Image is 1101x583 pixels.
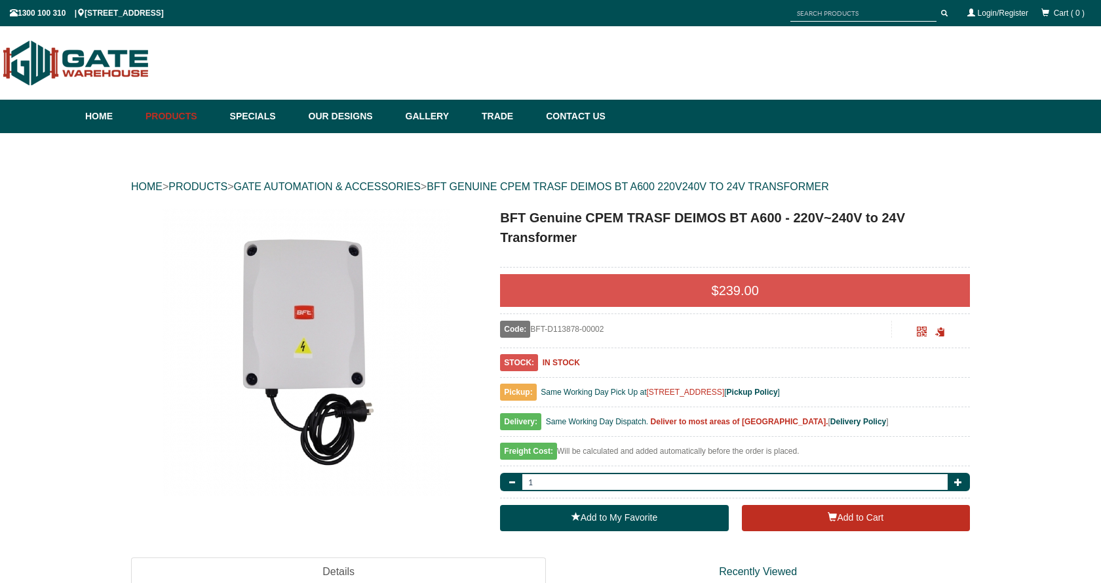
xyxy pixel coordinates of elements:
span: Same Working Day Dispatch. [546,417,649,426]
a: Add to My Favorite [500,505,728,531]
img: BFT Genuine CPEM TRASF DEIMOS BT A600 - 220V~240V to 24V Transformer - - Gate Warehouse [162,208,450,496]
div: BFT-D113878-00002 [500,321,891,338]
span: Freight Cost: [500,443,557,460]
span: Delivery: [500,413,541,430]
a: Our Designs [302,100,399,133]
b: IN STOCK [543,358,580,367]
a: Login/Register [978,9,1028,18]
a: Products [139,100,223,133]
span: 239.00 [719,283,759,298]
span: Pickup: [500,384,536,401]
a: Delivery Policy [830,417,886,426]
div: Will be calculated and added automatically before the order is placed. [500,443,970,466]
button: Add to Cart [742,505,970,531]
span: Same Working Day Pick Up at [ ] [541,388,780,397]
span: STOCK: [500,354,538,371]
a: HOME [131,181,163,192]
a: GATE AUTOMATION & ACCESSORIES [233,181,420,192]
a: BFT GENUINE CPEM TRASF DEIMOS BT A600 220V240V TO 24V TRANSFORMER [427,181,829,192]
span: Click to copy the URL [935,327,945,337]
a: [STREET_ADDRESS] [647,388,725,397]
div: [ ] [500,414,970,437]
a: Home [85,100,139,133]
h1: BFT Genuine CPEM TRASF DEIMOS BT A600 - 220V~240V to 24V Transformer [500,208,970,247]
a: Pickup Policy [727,388,778,397]
div: > > > [131,166,970,208]
span: Cart ( 0 ) [1054,9,1085,18]
a: BFT Genuine CPEM TRASF DEIMOS BT A600 - 220V~240V to 24V Transformer - - Gate Warehouse [132,208,479,496]
b: Deliver to most areas of [GEOGRAPHIC_DATA]. [651,417,828,426]
span: Code: [500,321,530,338]
div: $ [500,274,970,307]
a: Gallery [399,100,475,133]
a: Trade [475,100,539,133]
input: SEARCH PRODUCTS [790,5,937,22]
a: Click to enlarge and scan to share. [917,329,927,338]
span: 1300 100 310 | [STREET_ADDRESS] [10,9,164,18]
a: Specials [223,100,302,133]
a: Contact Us [539,100,606,133]
a: PRODUCTS [168,181,227,192]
